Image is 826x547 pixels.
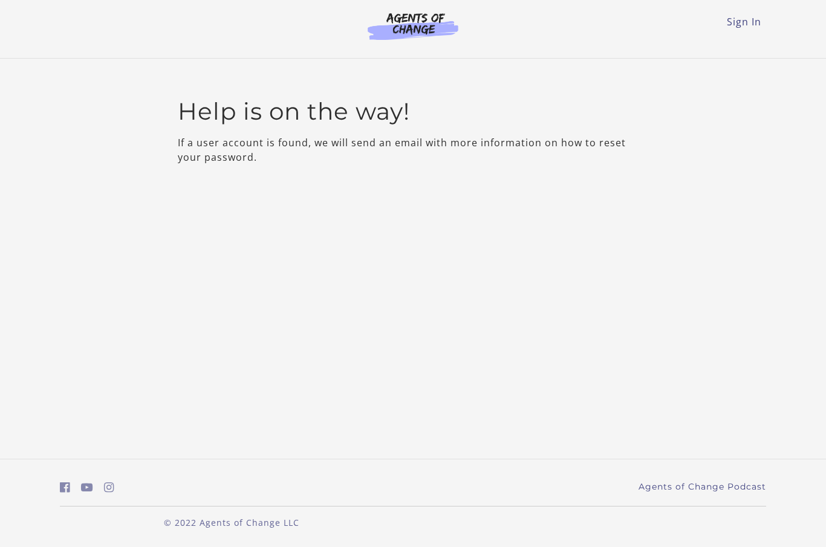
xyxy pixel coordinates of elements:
p: If a user account is found, we will send an email with more information on how to reset your pass... [178,135,649,164]
a: https://www.facebook.com/groups/aswbtestprep (Open in a new window) [60,479,70,496]
h2: Help is on the way! [178,97,649,126]
p: © 2022 Agents of Change LLC [60,516,403,529]
i: https://www.youtube.com/c/AgentsofChangeTestPrepbyMeaganMitchell (Open in a new window) [81,482,93,493]
img: Agents of Change Logo [355,12,471,40]
a: Sign In [727,15,761,28]
a: https://www.youtube.com/c/AgentsofChangeTestPrepbyMeaganMitchell (Open in a new window) [81,479,93,496]
a: Agents of Change Podcast [639,481,766,493]
i: https://www.facebook.com/groups/aswbtestprep (Open in a new window) [60,482,70,493]
a: https://www.instagram.com/agentsofchangeprep/ (Open in a new window) [104,479,114,496]
i: https://www.instagram.com/agentsofchangeprep/ (Open in a new window) [104,482,114,493]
